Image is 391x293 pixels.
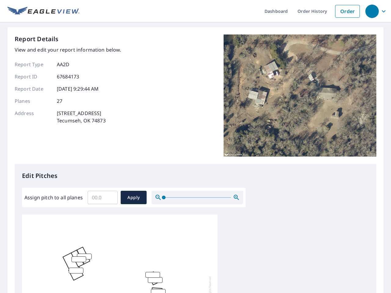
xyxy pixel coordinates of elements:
img: Top image [224,34,376,157]
p: View and edit your report information below. [15,46,121,53]
p: Planes [15,97,51,105]
p: [DATE] 9:29:44 AM [57,85,99,92]
p: Report Details [15,34,59,44]
button: Apply [121,191,147,204]
p: AA2D [57,61,70,68]
p: Report Type [15,61,51,68]
p: 27 [57,97,62,105]
p: Report ID [15,73,51,80]
p: [STREET_ADDRESS] Tecumseh, OK 74873 [57,110,106,124]
p: Edit Pitches [22,171,369,180]
input: 00.0 [88,189,118,206]
label: Assign pitch to all planes [24,194,83,201]
span: Apply [126,194,142,201]
p: Address [15,110,51,124]
p: 67684173 [57,73,79,80]
img: EV Logo [7,7,79,16]
a: Order [335,5,360,18]
p: Report Date [15,85,51,92]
